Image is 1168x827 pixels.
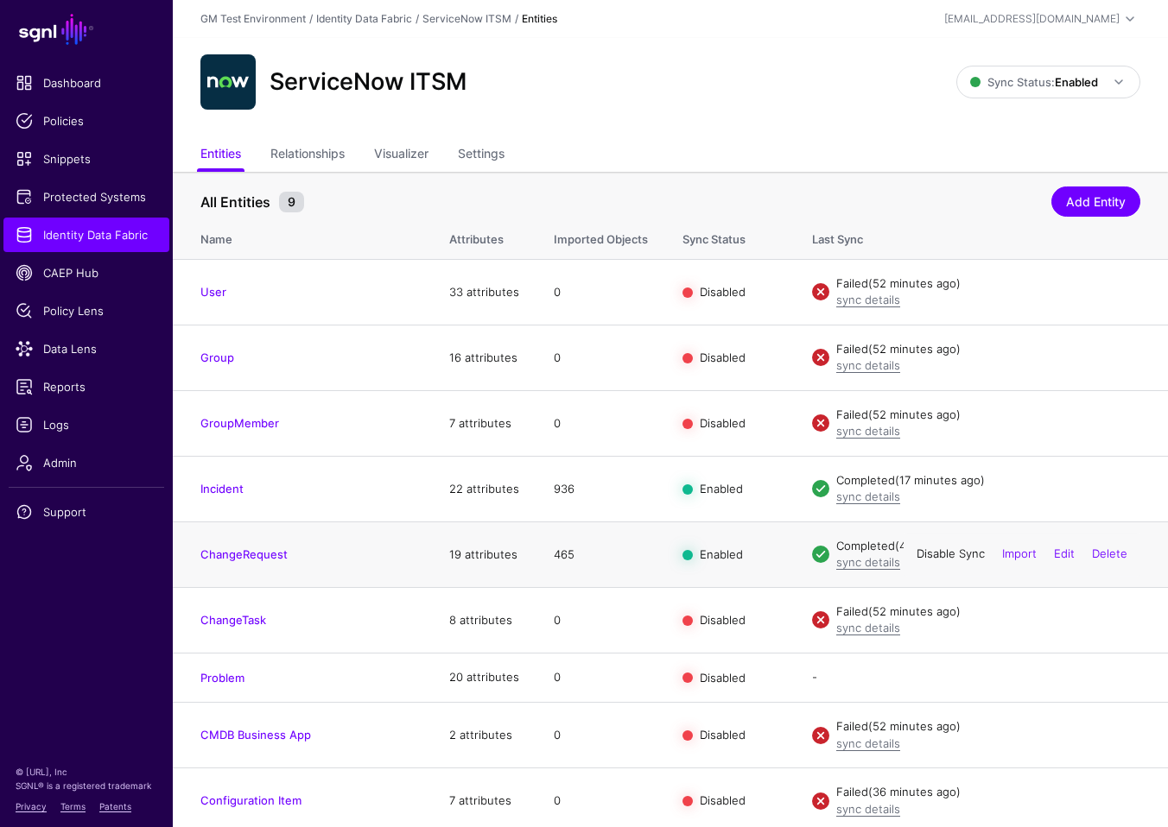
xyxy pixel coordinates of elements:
div: / [412,11,422,27]
span: Policies [16,112,157,129]
td: 0 [536,259,665,325]
span: Support [16,503,157,521]
th: Name [173,214,432,259]
a: sync details [836,489,900,503]
a: GroupMember [200,416,279,430]
a: ChangeTask [200,613,266,627]
td: 465 [536,521,665,587]
td: 7 attributes [432,390,536,456]
td: 8 attributes [432,587,536,653]
span: Snippets [16,150,157,167]
a: Terms [60,801,86,811]
a: Data Lens [3,331,169,366]
p: SGNL® is a registered trademark [16,779,157,792]
td: 0 [536,390,665,456]
div: Completed (17 minutes ago) [836,472,1140,489]
div: Failed (52 minutes ago) [836,341,1140,358]
a: Policies [3,104,169,138]
div: Failed (52 minutes ago) [836,407,1140,424]
td: 0 [536,653,665,702]
td: 2 attributes [432,703,536,768]
a: Incident [200,482,244,496]
span: Enabled [700,482,743,496]
span: Data Lens [16,340,157,357]
span: Disabled [700,613,746,627]
span: Policy Lens [16,302,157,319]
a: SGNL [10,10,162,48]
a: Relationships [270,139,345,172]
p: © [URL], Inc [16,765,157,779]
a: Logs [3,407,169,442]
span: Disabled [700,285,746,299]
span: Disabled [700,350,746,364]
th: Last Sync [795,214,1168,259]
td: 20 attributes [432,653,536,702]
span: Disabled [700,793,746,807]
img: svg+xml;base64,PHN2ZyB3aWR0aD0iNjQiIGhlaWdodD0iNjQiIHZpZXdCb3g9IjAgMCA2NCA2NCIgZmlsbD0ibm9uZSIgeG... [200,54,256,110]
a: Edit [1054,547,1075,561]
td: 19 attributes [432,521,536,587]
a: Reports [3,369,169,404]
strong: Enabled [1055,75,1098,89]
a: Add Entity [1051,186,1140,217]
span: Admin [16,454,157,471]
th: Imported Objects [536,214,665,259]
span: Protected Systems [16,188,157,205]
span: Disabled [700,728,746,742]
div: Failed (52 minutes ago) [836,603,1140,621]
div: Completed (40 minutes ago) [836,538,1140,555]
a: sync details [836,293,900,306]
span: Disabled [700,671,746,685]
a: ChangeRequest [200,547,288,561]
div: / [306,11,316,27]
a: CMDB Business App [200,728,311,742]
td: 33 attributes [432,259,536,325]
a: Dashboard [3,66,169,100]
td: 0 [536,325,665,390]
a: Problem [200,671,244,685]
a: User [200,285,226,299]
small: 9 [279,192,304,212]
a: Settings [458,139,505,172]
a: sync details [836,621,900,634]
a: sync details [836,424,900,438]
a: Identity Data Fabric [316,12,412,25]
a: Privacy [16,801,47,811]
a: sync details [836,736,900,750]
a: Entities [200,139,241,172]
div: Failed (52 minutes ago) [836,275,1140,293]
div: Failed (52 minutes ago) [836,718,1140,735]
div: [EMAIL_ADDRESS][DOMAIN_NAME] [944,11,1120,27]
span: CAEP Hub [16,264,157,281]
a: Import [1002,547,1037,561]
a: GM Test Environment [200,12,306,25]
td: 16 attributes [432,325,536,390]
h2: ServiceNow ITSM [270,68,467,96]
th: Sync Status [665,214,795,259]
a: Admin [3,445,169,480]
th: Attributes [432,214,536,259]
span: Dashboard [16,74,157,92]
a: sync details [836,555,900,569]
a: sync details [836,802,900,816]
a: Visualizer [374,139,428,172]
span: Reports [16,378,157,395]
a: Configuration Item [200,793,302,807]
a: Protected Systems [3,180,169,214]
a: Identity Data Fabric [3,218,169,252]
a: Snippets [3,142,169,176]
a: Patents [99,801,131,811]
span: Identity Data Fabric [16,226,157,243]
strong: Entities [522,12,557,25]
td: 22 attributes [432,456,536,521]
span: Logs [16,416,157,433]
div: / [511,11,522,27]
div: Failed (36 minutes ago) [836,784,1140,801]
span: All Entities [196,192,275,212]
a: Disable Sync [917,547,985,561]
a: Delete [1092,547,1127,561]
a: CAEP Hub [3,256,169,290]
a: Group [200,350,234,364]
app-datasources-item-entities-syncstatus: - [812,670,817,684]
a: Policy Lens [3,294,169,328]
